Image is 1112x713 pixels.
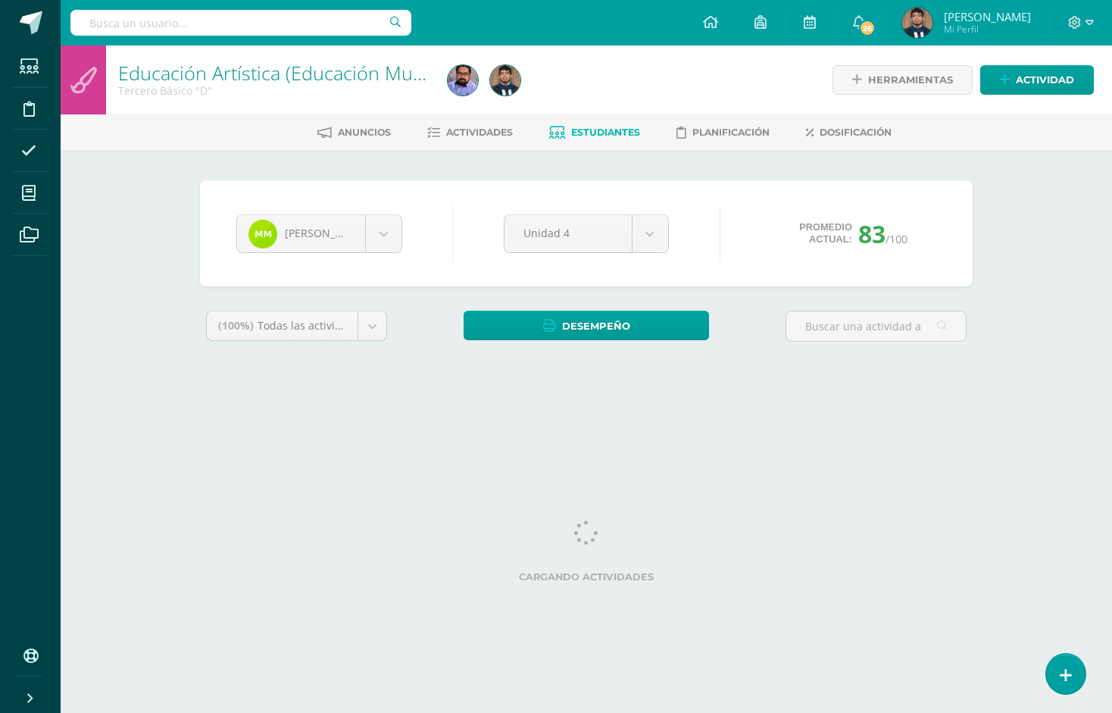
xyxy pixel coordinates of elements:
[980,65,1094,95] a: Actividad
[820,127,892,138] span: Dosificación
[118,62,429,83] h1: Educación Artística (Educación Musical)
[464,311,709,340] a: Desempeño
[944,9,1031,24] span: [PERSON_NAME]
[806,120,892,145] a: Dosificación
[206,571,967,583] label: Cargando actividades
[70,10,411,36] input: Busca un usuario...
[944,23,1031,36] span: Mi Perfil
[338,127,391,138] span: Anuncios
[692,127,770,138] span: Planificación
[868,66,953,94] span: Herramientas
[207,311,386,340] a: (100%)Todas las actividades de esta unidad
[448,65,478,95] img: 7c3d6755148f85b195babec4e2a345e8.png
[799,221,852,245] span: Promedio actual:
[504,215,668,252] a: Unidad 4
[258,318,445,333] span: Todas las actividades de esta unidad
[858,217,886,250] span: 83
[902,8,932,38] img: 8c648ab03079b18c3371769e6fc6bd45.png
[832,65,973,95] a: Herramientas
[118,83,429,98] div: Tercero Básico 'D'
[446,127,513,138] span: Actividades
[571,127,640,138] span: Estudiantes
[523,215,613,251] span: Unidad 4
[218,318,254,333] span: (100%)
[317,120,391,145] a: Anuncios
[562,312,630,340] span: Desempeño
[285,226,370,240] span: [PERSON_NAME]
[427,120,513,145] a: Actividades
[237,215,401,252] a: [PERSON_NAME]
[118,60,455,86] a: Educación Artística (Educación Musical)
[786,311,966,341] input: Buscar una actividad aquí...
[676,120,770,145] a: Planificación
[886,232,907,246] span: /100
[248,220,277,249] img: 61077ecc2f0945c821a321066e2041d7.png
[859,20,876,36] span: 26
[1016,66,1074,94] span: Actividad
[490,65,520,95] img: 8c648ab03079b18c3371769e6fc6bd45.png
[549,120,640,145] a: Estudiantes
